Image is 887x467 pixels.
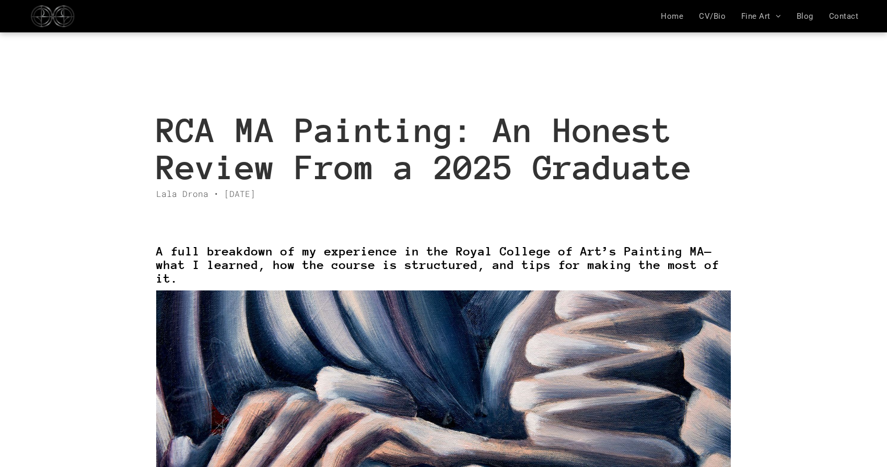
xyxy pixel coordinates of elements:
[789,11,821,21] a: Blog
[821,11,866,21] a: Contact
[733,11,789,21] a: Fine Art
[653,11,691,21] a: Home
[156,111,731,187] h1: RCA MA Painting: An Honest Review From a 2025 Graduate
[156,243,731,286] h3: A full breakdown of my experience in the Royal College of Art’s Painting MA—what I learned, how t...
[691,11,733,21] a: CV/Bio
[156,187,731,200] div: Lala Drona • [DATE]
